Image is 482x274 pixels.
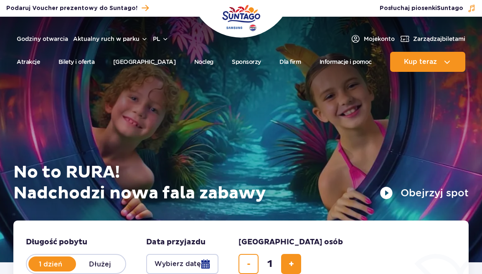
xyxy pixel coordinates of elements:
[58,52,95,72] a: Bilety i oferta
[146,254,218,274] button: Wybierz datę
[380,4,463,13] span: Posłuchaj piosenki
[26,237,87,247] span: Długość pobytu
[281,254,301,274] button: dodaj bilet
[238,254,259,274] button: usuń bilet
[6,4,137,13] span: Podaruj Voucher prezentowy do Suntago!
[364,35,395,43] span: Moje konto
[437,5,463,11] span: Suntago
[6,3,149,14] a: Podaruj Voucher prezentowy do Suntago!
[260,254,280,274] input: liczba biletów
[390,52,465,72] button: Kup teraz
[400,34,465,44] a: Zarządzajbiletami
[413,35,465,43] span: Zarządzaj biletami
[17,52,40,72] a: Atrakcje
[380,4,476,13] button: Posłuchaj piosenkiSuntago
[380,186,469,200] button: Obejrzyj spot
[13,162,469,204] h1: No to RURA! Nadchodzi nowa fala zabawy
[404,58,437,66] span: Kup teraz
[232,52,261,72] a: Sponsorzy
[27,255,74,273] label: 1 dzień
[350,34,395,44] a: Mojekonto
[113,52,176,72] a: [GEOGRAPHIC_DATA]
[194,52,213,72] a: Nocleg
[320,52,372,72] a: Informacje i pomoc
[76,255,124,273] label: Dłużej
[153,35,169,43] button: pl
[238,237,343,247] span: [GEOGRAPHIC_DATA] osób
[73,36,148,42] button: Aktualny ruch w parku
[279,52,301,72] a: Dla firm
[146,237,205,247] span: Data przyjazdu
[17,35,68,43] a: Godziny otwarcia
